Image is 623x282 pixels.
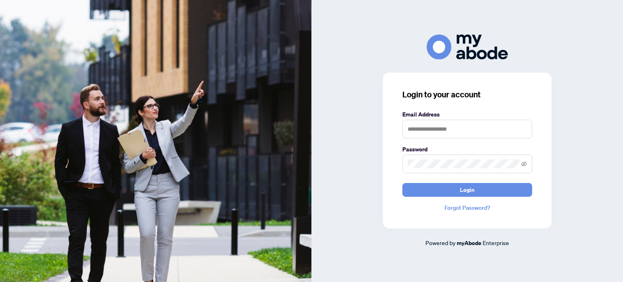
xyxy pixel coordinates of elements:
[402,89,532,100] h3: Login to your account
[457,239,481,248] a: myAbode
[402,145,532,154] label: Password
[402,203,532,212] a: Forgot Password?
[402,110,532,119] label: Email Address
[402,183,532,197] button: Login
[521,161,527,167] span: eye-invisible
[427,34,508,59] img: ma-logo
[425,239,455,246] span: Powered by
[460,183,475,196] span: Login
[483,239,509,246] span: Enterprise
